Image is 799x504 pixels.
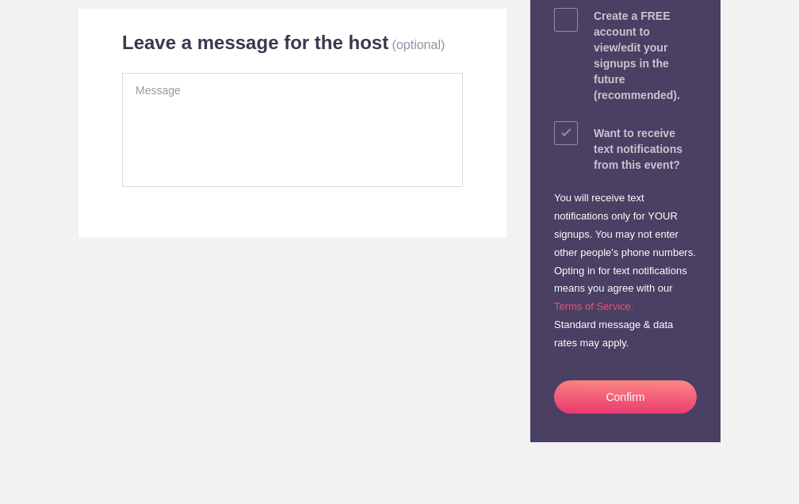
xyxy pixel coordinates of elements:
div: Want to receive text notifications from this event? [594,125,697,173]
button: Confirm [554,380,697,414]
h2: Leave a message for the host [122,31,388,55]
div: Create a FREE account to view/edit your signups in the future (recommended). [594,8,697,103]
p: (optional) [392,38,445,52]
small: Opting in for text notifications means you agree with our [554,265,687,295]
small: Standard message & data rates may apply. [554,319,673,349]
small: You will receive text notifications only for YOUR signups. You may not enter other people's phone... [554,192,696,258]
a: Terms of Service. [554,300,633,312]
